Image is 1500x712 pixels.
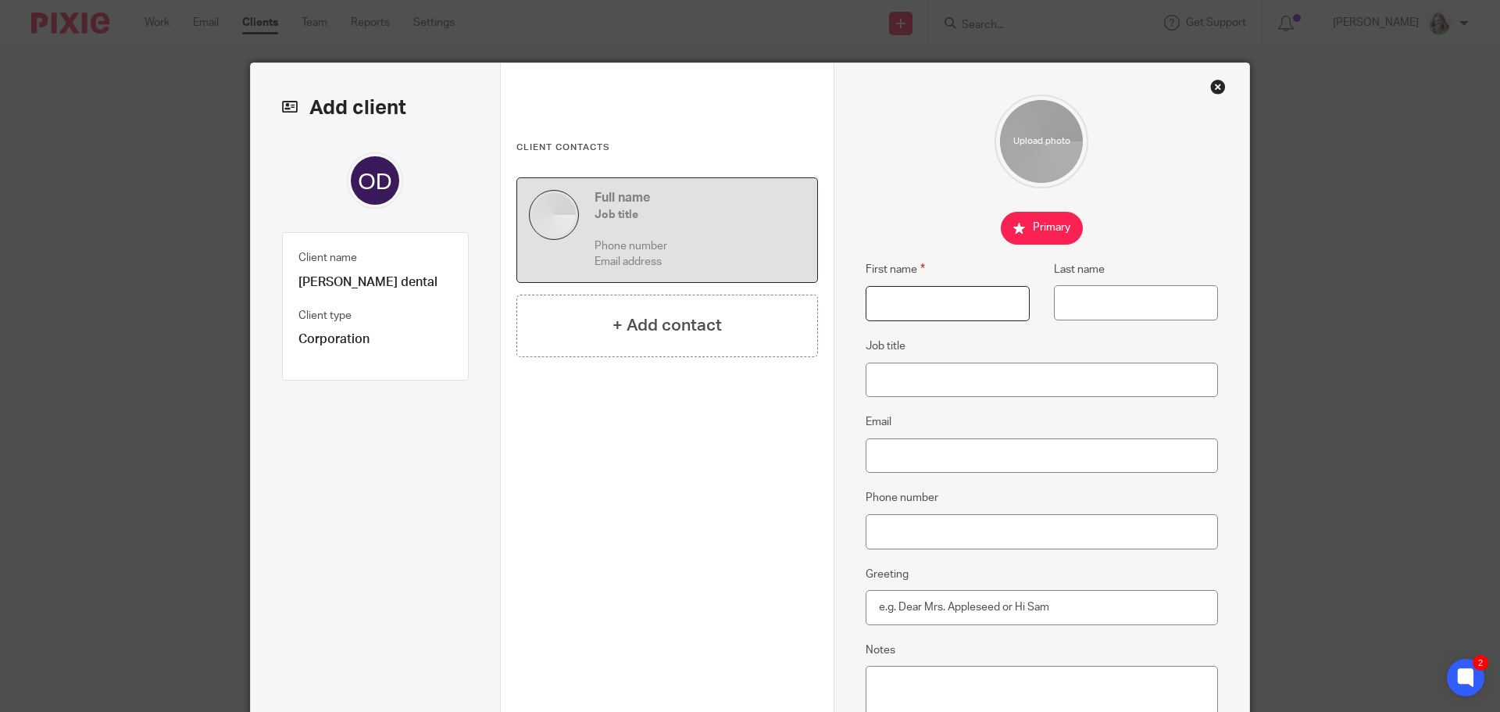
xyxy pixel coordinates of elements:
label: Job title [866,338,905,354]
h4: Full name [595,190,805,206]
label: Email [866,414,891,430]
label: Client name [298,250,357,266]
h4: + Add contact [612,313,722,338]
p: Email address [595,254,805,270]
div: Close this dialog window [1210,79,1226,95]
p: Corporation [298,331,452,348]
img: svg%3E [347,152,403,209]
label: Greeting [866,567,909,582]
p: Phone number [595,238,805,254]
div: 2 [1473,655,1488,671]
h5: Job title [595,207,805,223]
p: [PERSON_NAME] dental [298,274,452,291]
label: First name [866,260,925,278]
label: Phone number [866,490,938,506]
label: Client type [298,308,352,324]
img: default.jpg [529,190,579,240]
h3: Client contacts [516,141,818,154]
label: Notes [866,642,895,658]
input: e.g. Dear Mrs. Appleseed or Hi Sam [866,590,1219,625]
label: Last name [1054,262,1105,277]
h2: Add client [282,95,469,121]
